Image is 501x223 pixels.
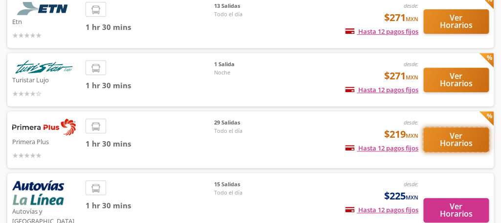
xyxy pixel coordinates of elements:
img: Turistar Lujo [12,60,76,74]
em: desde: [404,2,418,9]
p: Turistar Lujo [12,74,81,85]
span: Todo el día [214,10,283,19]
span: $225 [384,189,418,203]
span: 1 hr 30 mins [86,22,214,33]
span: 29 Salidas [214,119,283,127]
img: Etn [12,2,76,15]
span: 15 Salidas [214,180,283,189]
span: Hasta 12 pagos fijos [345,205,418,214]
p: Etn [12,15,81,27]
span: 1 Salida [214,60,283,69]
button: Ver Horarios [423,9,489,34]
p: Primera Plus [12,135,81,147]
small: MXN [406,132,418,139]
em: desde: [404,119,418,126]
span: Hasta 12 pagos fijos [345,144,418,152]
span: 13 Salidas [214,2,283,10]
small: MXN [406,15,418,23]
button: Ver Horarios [423,127,489,152]
em: desde: [404,180,418,188]
span: Hasta 12 pagos fijos [345,27,418,36]
button: Ver Horarios [423,68,489,92]
span: $271 [384,69,418,83]
img: Autovías y La Línea [12,180,64,205]
small: MXN [406,194,418,201]
span: Hasta 12 pagos fijos [345,85,418,94]
span: 1 hr 30 mins [86,200,214,211]
button: Ver Horarios [423,198,489,223]
span: Todo el día [214,189,283,197]
span: Todo el día [214,127,283,135]
img: Primera Plus [12,119,76,135]
em: desde: [404,60,418,68]
small: MXN [406,74,418,81]
span: Noche [214,69,283,77]
span: $271 [384,10,418,25]
span: $219 [384,127,418,142]
span: 1 hr 30 mins [86,138,214,149]
span: 1 hr 30 mins [86,80,214,91]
